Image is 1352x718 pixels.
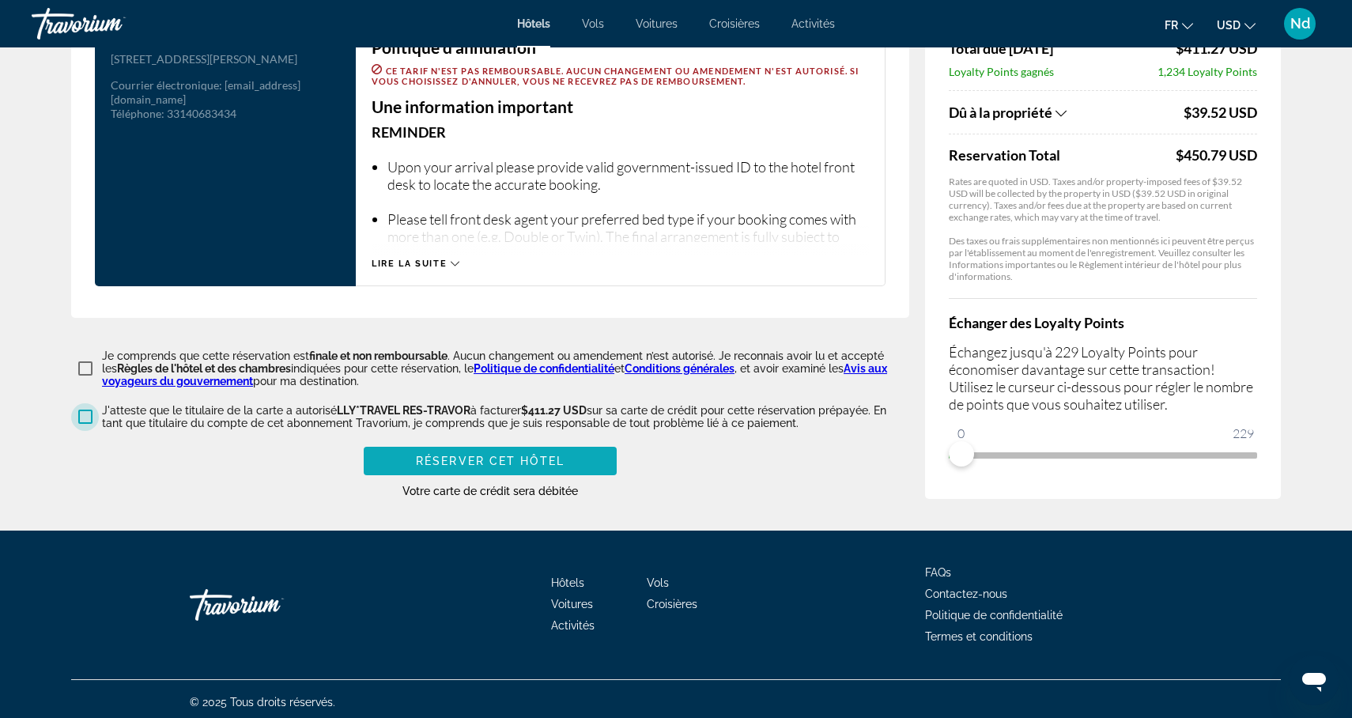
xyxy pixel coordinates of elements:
p: Rates are quoted in USD. Taxes and/or property-imposed fees of $39.52 USD will be collected by th... [949,176,1257,223]
span: Total due [DATE] [949,40,1053,57]
h3: Politique d'annulation [372,39,869,56]
a: Voitures [551,598,593,610]
a: Termes et conditions [925,630,1033,643]
a: Travorium [32,3,190,44]
span: Ce tarif n'est pas remboursable. Aucun changement ou amendement n'est autorisé. Si vous choisisse... [372,66,859,86]
ngx-slider: ngx-slider [949,452,1257,455]
span: : 33140683434 [161,107,236,120]
span: : [EMAIL_ADDRESS][DOMAIN_NAME] [111,78,300,106]
a: Croisières [647,598,697,610]
iframe: Bouton de lancement de la fenêtre de messagerie [1289,655,1339,705]
button: Lire la suite [372,258,459,270]
a: Voitures [636,17,678,30]
p: J'atteste que le titulaire de la carte a autorisé à facturer sur sa carte de crédit pour cette ré... [102,404,909,429]
b: Reminder [372,123,446,141]
span: Lire la suite [372,259,447,269]
span: Loyalty Points gagnés [949,65,1054,78]
li: Please tell front desk agent your preferred bed type if your booking comes with more than one (e.... [387,210,869,263]
a: Activités [551,619,595,632]
a: Croisières [709,17,760,30]
button: Show Taxes and Fees breakdown [949,103,1180,122]
span: Dû à la propriété [949,104,1052,121]
h3: Une information important [372,98,869,115]
span: Courrier électronique [111,78,219,92]
a: Hôtels [517,17,550,30]
a: Avis aux voyageurs du gouvernement [102,362,887,387]
a: Contactez-nous [925,588,1007,600]
p: Échangez jusqu'à 229 Loyalty Points pour économiser davantage sur cette transaction! Utilisez le ... [949,343,1257,413]
button: Change currency [1217,13,1256,36]
span: $411.27 USD [1176,40,1257,57]
h4: Échanger des Loyalty Points [949,314,1257,331]
span: finale et non remboursable [309,350,448,362]
span: Téléphone [111,107,161,120]
span: Règles de l'hôtel et des chambres [117,362,291,375]
a: Activités [791,17,835,30]
span: ngx-slider [949,441,974,467]
a: Travorium [190,581,348,629]
span: Votre carte de crédit sera débitée [402,485,578,497]
p: Je comprends que cette réservation est . Aucun changement ou amendement n’est autorisé. Je reconn... [102,350,909,387]
a: Conditions générales [625,362,735,375]
button: Change language [1165,13,1193,36]
span: USD [1217,19,1241,32]
span: fr [1165,19,1178,32]
button: User Menu [1279,7,1320,40]
span: 229 [1230,424,1256,443]
a: Vols [582,17,604,30]
div: $450.79 USD [1176,146,1257,164]
span: Reservation Total [949,146,1172,164]
span: 1,234 Loyalty Points [1158,65,1257,78]
p: Des taxes ou frais supplémentaires non mentionnés ici peuvent être perçus par l'établissement au ... [949,235,1257,282]
a: Vols [647,576,669,589]
li: Upon your arrival please provide valid government-issued ID to the hotel front desk to locate the... [387,158,869,193]
button: Réserver cet hôtel [364,447,617,475]
span: © 2025 Tous droits réservés. [190,696,335,709]
span: Réserver cet hôtel [416,455,565,467]
a: Politique de confidentialité [925,609,1063,622]
span: LLY*TRAVEL RES-TRAVOR [337,404,470,417]
span: Nd [1290,16,1310,32]
a: Hôtels [551,576,584,589]
a: Politique de confidentialité [474,362,614,375]
span: 0 [955,424,967,443]
p: [STREET_ADDRESS][PERSON_NAME] [111,52,340,66]
a: FAQs [925,566,951,579]
span: $411.27 USD [521,404,587,417]
span: $39.52 USD [1184,104,1257,121]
